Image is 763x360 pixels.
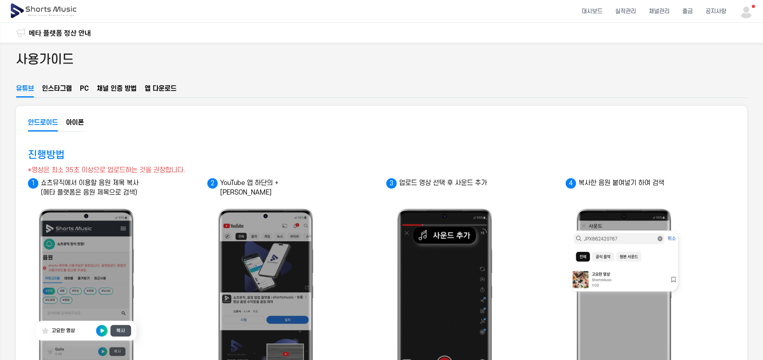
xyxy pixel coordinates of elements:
[28,165,185,175] div: *영상은 최소 35초 이상으로 업로드하는 것을 권장합니다.
[28,148,65,162] h3: 진행방법
[28,118,58,131] button: 안드로이드
[699,1,733,22] a: 공지사항
[386,178,506,188] p: 업로드 영상 선택 후 사운드 추가
[16,51,74,69] h2: 사용가이드
[575,1,609,22] a: 대시보드
[145,84,177,97] button: 앱 다운로드
[739,4,753,18] img: 사용자 이미지
[16,84,34,97] button: 유튜브
[609,1,642,22] a: 실적관리
[29,28,91,38] a: 메타 플랫폼 정산 안내
[42,84,72,97] button: 인스타그램
[97,84,137,97] button: 채널 인증 방법
[642,1,676,22] a: 채널관리
[16,28,26,38] img: 알림 아이콘
[676,1,699,22] a: 출금
[566,178,686,188] p: 복사한 음원 붙여넣기 하여 검색
[66,118,84,131] button: 아이폰
[207,178,327,197] p: YouTube 앱 하단의 +[PERSON_NAME]
[28,178,148,197] p: 쇼츠뮤직에서 이용할 음원 제목 복사 (메타 플랫폼은 음원 제목으로 검색)
[80,84,89,97] button: PC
